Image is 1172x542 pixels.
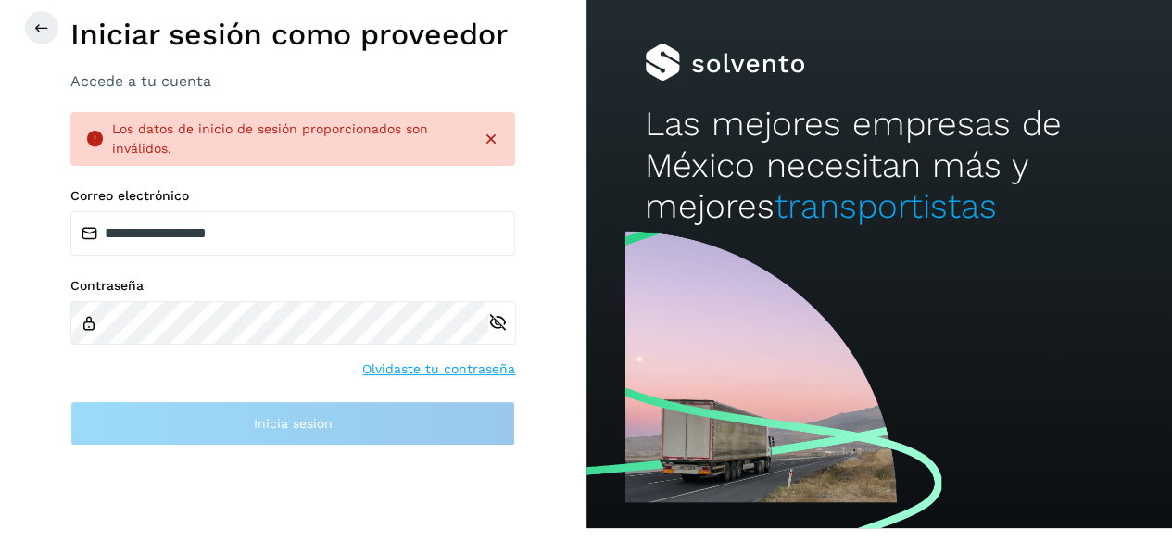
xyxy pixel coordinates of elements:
iframe: reCAPTCHA [152,468,434,540]
h3: Accede a tu cuenta [70,72,515,90]
div: Los datos de inicio de sesión proporcionados son inválidos. [112,120,467,158]
label: Contraseña [70,278,515,294]
h2: Las mejores empresas de México necesitan más y mejores [645,104,1114,227]
span: Inicia sesión [254,417,333,430]
label: Correo electrónico [70,188,515,204]
a: Olvidaste tu contraseña [362,359,515,379]
button: Inicia sesión [70,401,515,446]
span: transportistas [775,186,997,226]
